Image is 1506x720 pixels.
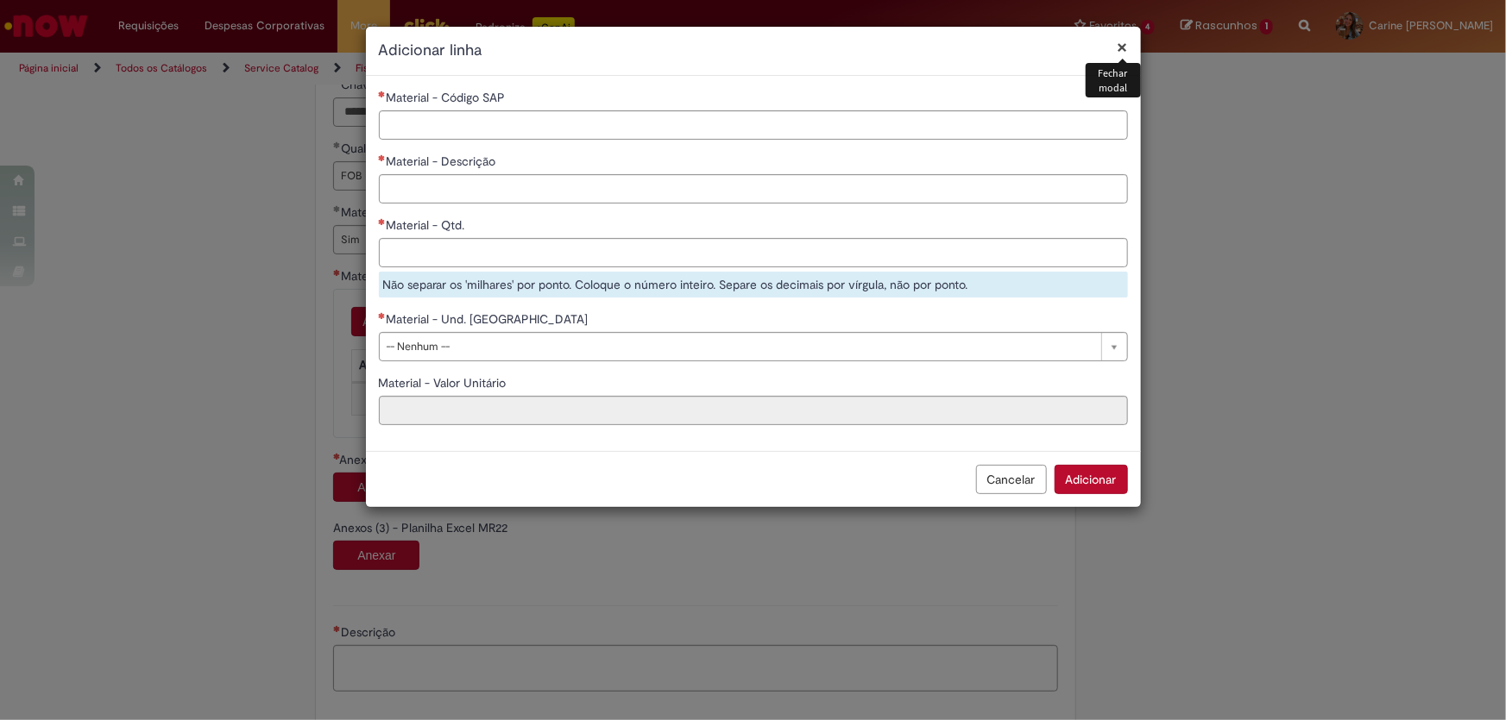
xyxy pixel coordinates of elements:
[387,311,592,327] span: Material - Und. [GEOGRAPHIC_DATA]
[379,272,1128,297] div: Não separar os 'milhares' por ponto. Coloque o número inteiro. Separe os decimais por vírgula, nã...
[379,40,1128,62] h2: Adicionar linha
[387,333,1093,360] span: -- Nenhum --
[387,217,469,233] span: Material - Qtd.
[379,154,387,161] span: Necessários
[379,396,1128,425] input: Material - Valor Unitário
[379,91,387,97] span: Necessários
[387,90,509,105] span: Material - Código SAP
[976,465,1047,494] button: Cancelar
[379,174,1128,203] input: Material - Descrição
[379,375,510,391] span: Somente leitura - Material - Valor Unitário
[1086,63,1140,97] div: Fechar modal
[1118,38,1128,56] button: Fechar modal
[379,110,1128,140] input: Material - Código SAP
[379,218,387,225] span: Necessários
[387,153,500,169] span: Material - Descrição
[379,238,1128,267] input: Material - Qtd.
[1055,465,1128,494] button: Adicionar
[379,312,387,319] span: Necessários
